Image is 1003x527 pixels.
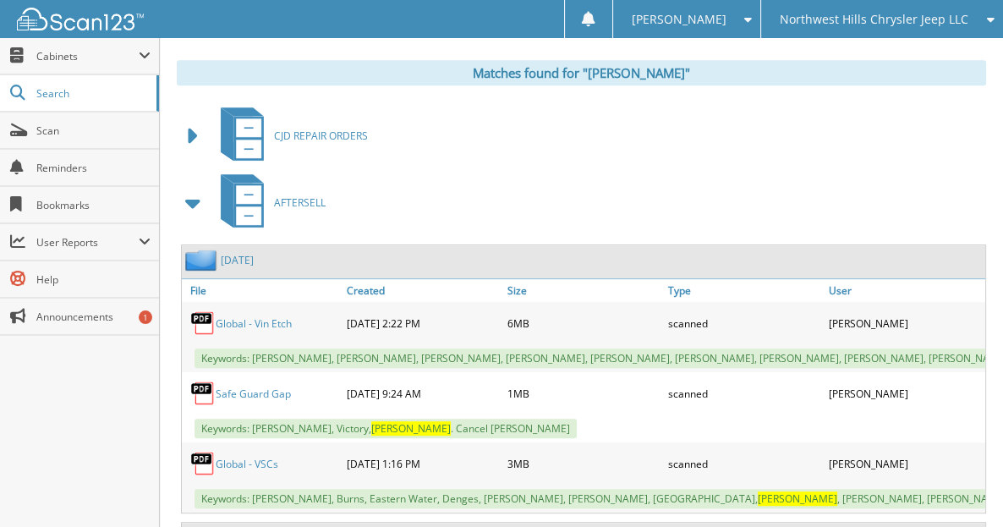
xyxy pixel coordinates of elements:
[371,421,451,436] span: [PERSON_NAME]
[343,447,503,480] div: [DATE] 1:16 PM
[343,279,503,302] a: Created
[36,86,148,101] span: Search
[503,376,664,410] div: 1MB
[36,235,139,250] span: User Reports
[274,195,326,210] span: AFTERSELL
[631,14,726,25] span: [PERSON_NAME]
[36,272,151,287] span: Help
[17,8,144,30] img: scan123-logo-white.svg
[825,306,985,340] div: [PERSON_NAME]
[185,250,221,271] img: folder2.png
[216,457,278,471] a: Global - VSCs
[825,376,985,410] div: [PERSON_NAME]
[216,387,291,401] a: Safe Guard Gap
[36,161,151,175] span: Reminders
[664,306,825,340] div: scanned
[195,419,577,438] span: Keywords: [PERSON_NAME], Victory, . Cancel [PERSON_NAME]
[177,60,986,85] div: Matches found for "[PERSON_NAME]"
[780,14,968,25] span: Northwest Hills Chrysler Jeep LLC
[825,279,985,302] a: User
[211,169,326,236] a: AFTERSELL
[343,306,503,340] div: [DATE] 2:22 PM
[36,198,151,212] span: Bookmarks
[274,129,368,143] span: CJD REPAIR ORDERS
[343,376,503,410] div: [DATE] 9:24 AM
[216,316,292,331] a: Global - Vin Etch
[664,447,825,480] div: scanned
[758,491,837,506] span: [PERSON_NAME]
[36,124,151,138] span: Scan
[139,310,152,324] div: 1
[36,49,139,63] span: Cabinets
[664,279,825,302] a: Type
[190,310,216,336] img: PDF.png
[503,279,664,302] a: Size
[664,376,825,410] div: scanned
[503,306,664,340] div: 6MB
[825,447,985,480] div: [PERSON_NAME]
[190,451,216,476] img: PDF.png
[503,447,664,480] div: 3MB
[182,279,343,302] a: File
[211,102,368,169] a: CJD REPAIR ORDERS
[36,310,151,324] span: Announcements
[221,253,254,267] a: [DATE]
[190,381,216,406] img: PDF.png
